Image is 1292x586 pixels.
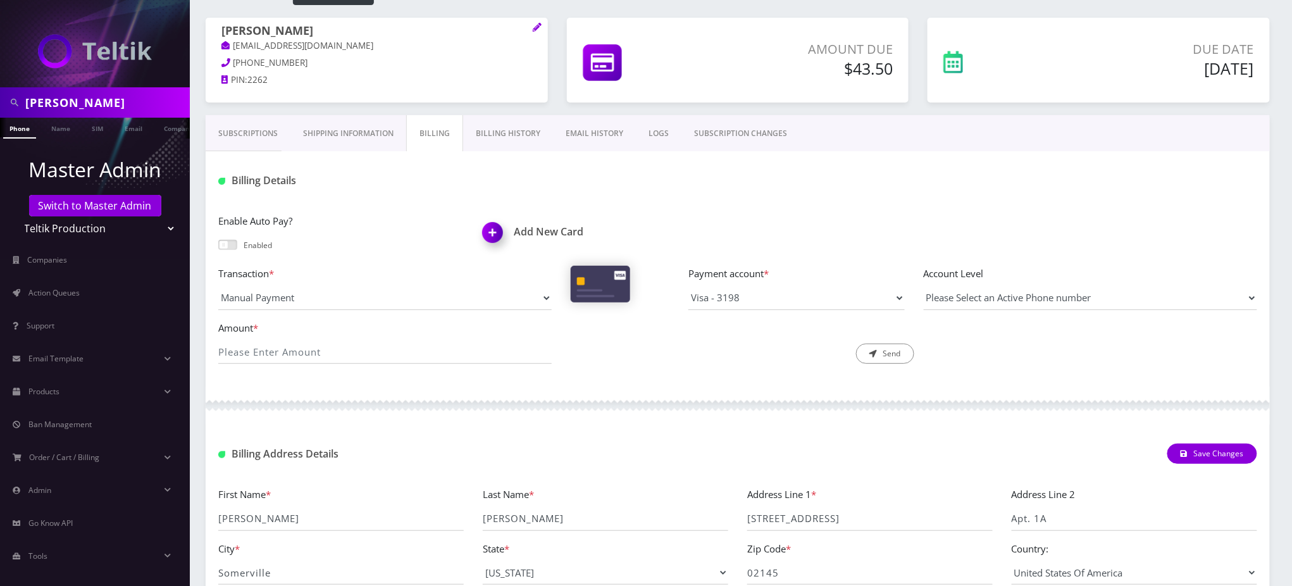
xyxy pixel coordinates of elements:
label: Zip Code [747,542,791,556]
input: City [218,561,464,585]
span: Action Queues [28,287,80,298]
h5: $43.50 [720,59,893,78]
h5: [DATE] [1053,59,1254,78]
span: Go Know API [28,518,73,528]
label: City [218,542,240,556]
a: Add New CardAdd New Card [483,226,728,238]
span: Companies [28,254,68,265]
label: First Name [218,487,271,502]
a: Phone [3,118,36,139]
label: Last Name [483,487,534,502]
span: Tools [28,551,47,561]
img: Billing Address Detail [218,451,225,458]
input: Search in Company [25,90,187,115]
label: Address Line 2 [1012,487,1076,502]
span: Order / Cart / Billing [30,452,100,463]
a: EMAIL HISTORY [553,115,636,152]
span: Email Template [28,353,84,364]
a: SIM [85,118,109,137]
span: Admin [28,485,51,496]
a: Switch to Master Admin [29,195,161,216]
a: PIN: [221,74,247,87]
label: Account Level [924,266,1257,281]
a: Subscriptions [206,115,290,152]
a: Billing [406,115,463,152]
a: Billing History [463,115,553,152]
a: SUBSCRIPTION CHANGES [681,115,800,152]
h1: [PERSON_NAME] [221,24,532,39]
a: Company [158,118,200,137]
label: Payment account [688,266,905,281]
span: [PHONE_NUMBER] [233,57,308,68]
img: Billing Details [218,178,225,185]
span: 2262 [247,74,268,85]
img: Add New Card [476,218,514,256]
a: Email [118,118,149,137]
a: LOGS [636,115,681,152]
button: Send [856,344,914,364]
a: [EMAIL_ADDRESS][DOMAIN_NAME] [221,40,374,53]
h1: Add New Card [483,226,728,238]
input: Last Name [483,507,728,531]
p: Due Date [1053,40,1254,59]
span: Ban Management [28,419,92,430]
input: Address Line 1 [747,507,993,531]
label: State [483,542,509,556]
img: Teltik Production [38,34,152,68]
label: Address Line 1 [747,487,816,502]
label: Country: [1012,542,1049,556]
h1: Billing Address Details [218,448,552,460]
h1: Billing Details [218,175,552,187]
p: Enabled [244,240,272,251]
span: Products [28,386,59,397]
input: Please Enter Amount [218,340,552,364]
p: Amount Due [720,40,893,59]
label: Enable Auto Pay? [218,214,464,228]
span: Support [27,320,54,331]
label: Amount [218,321,552,335]
a: Shipping Information [290,115,406,152]
a: Name [45,118,77,137]
input: First Name [218,507,464,531]
button: Save Changes [1167,444,1257,464]
input: Zip [747,561,993,585]
img: Cards [571,266,630,302]
label: Transaction [218,266,552,281]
